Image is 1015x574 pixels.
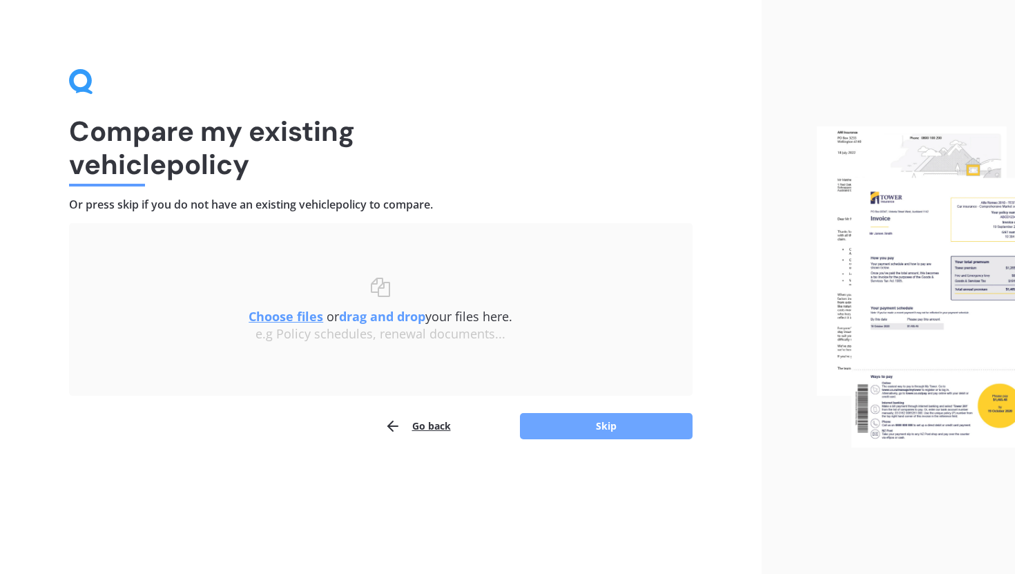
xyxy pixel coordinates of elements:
h4: Or press skip if you do not have an existing vehicle policy to compare. [69,198,693,212]
u: Choose files [249,308,323,325]
b: drag and drop [339,308,425,325]
div: e.g Policy schedules, renewal documents... [97,327,665,342]
span: or your files here. [249,308,512,325]
button: Skip [520,413,693,439]
h1: Compare my existing vehicle policy [69,115,693,181]
button: Go back [385,412,451,440]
